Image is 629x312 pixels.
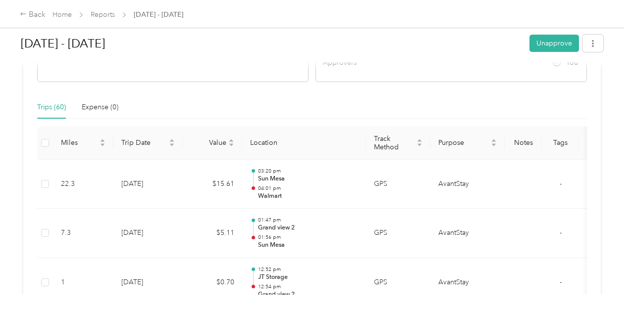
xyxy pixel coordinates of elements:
span: caret-down [491,142,497,148]
span: caret-down [100,142,105,148]
span: caret-up [417,137,422,143]
td: $15.61 [183,160,242,209]
span: - [560,278,562,286]
td: AvantStay [430,160,505,209]
a: Home [52,10,72,19]
th: Value [183,127,242,160]
td: 7.3 [53,209,113,258]
p: 03:20 pm [258,168,358,175]
p: JT Storage [258,273,358,282]
th: Location [242,127,366,160]
iframe: Everlance-gr Chat Button Frame [574,257,629,312]
p: Walmart [258,192,358,201]
td: [DATE] [113,160,183,209]
td: AvantStay [430,258,505,308]
p: Grand view 2 [258,223,358,232]
a: Reports [91,10,115,19]
p: Sun Mesa [258,241,358,250]
p: 12:52 pm [258,266,358,273]
p: Grand view 2 [258,290,358,299]
button: Unapprove [529,35,579,52]
th: Miles [53,127,113,160]
div: Expense (0) [82,102,118,113]
span: Purpose [438,138,489,147]
td: [DATE] [113,258,183,308]
p: Sun Mesa [258,175,358,183]
span: caret-up [169,137,175,143]
th: Tags [542,127,579,160]
span: Trip Date [121,138,167,147]
td: $5.11 [183,209,242,258]
td: GPS [366,160,430,209]
span: - [560,179,562,188]
span: caret-down [417,142,422,148]
span: Value [191,138,226,147]
h1: Aug 1 - 31, 2025 [21,32,523,55]
td: GPS [366,209,430,258]
span: caret-up [491,137,497,143]
div: Back [20,9,46,21]
td: 1 [53,258,113,308]
span: caret-up [228,137,234,143]
span: caret-down [169,142,175,148]
td: $0.70 [183,258,242,308]
td: GPS [366,258,430,308]
th: Trip Date [113,127,183,160]
p: 01:56 pm [258,234,358,241]
p: 01:47 pm [258,217,358,223]
span: - [560,228,562,237]
td: AvantStay [430,209,505,258]
span: Track Method [374,134,415,151]
span: caret-up [100,137,105,143]
span: Miles [61,138,98,147]
span: [DATE] - [DATE] [134,9,183,20]
p: 04:01 pm [258,185,358,192]
p: 12:54 pm [258,283,358,290]
td: 22.3 [53,160,113,209]
div: Trips (60) [37,102,66,113]
th: Notes [505,127,542,160]
th: Track Method [366,127,430,160]
td: [DATE] [113,209,183,258]
span: caret-down [228,142,234,148]
th: Purpose [430,127,505,160]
